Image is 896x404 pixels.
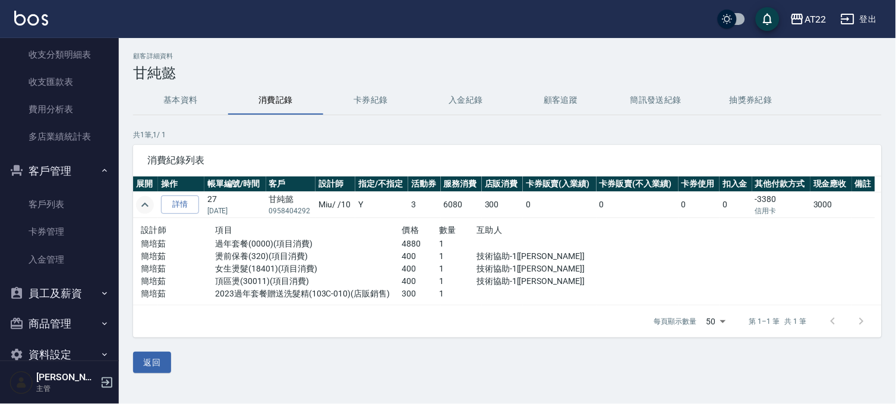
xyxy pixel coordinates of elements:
span: 消費紀錄列表 [147,154,867,166]
th: 其他付款方式 [752,176,811,192]
img: Person [10,371,33,394]
th: 操作 [158,176,204,192]
td: -3380 [752,192,811,218]
span: 互助人 [477,225,502,235]
th: 卡券販賣(不入業績) [597,176,679,192]
p: 簡培茹 [141,238,216,250]
p: 燙前保養(320)(項目消費) [216,250,402,263]
a: 客戶列表 [5,191,114,218]
a: 費用分析表 [5,96,114,123]
th: 卡券使用 [679,176,720,192]
td: 27 [204,192,266,218]
th: 備註 [852,176,876,192]
button: 返回 [133,352,171,374]
p: 400 [402,275,440,288]
th: 設計師 [316,176,355,192]
span: 價格 [402,225,419,235]
p: 第 1–1 筆 共 1 筆 [749,316,807,327]
p: 400 [402,250,440,263]
a: 卡券管理 [5,218,114,245]
img: Logo [14,11,48,26]
th: 帳單編號/時間 [204,176,266,192]
p: 1 [440,275,477,288]
td: 0 [679,192,720,218]
p: 2023過年套餐贈送洗髮精(103C-010)(店販銷售) [216,288,402,300]
button: 消費記錄 [228,86,323,115]
p: 信用卡 [755,206,808,216]
td: 3 [408,192,441,218]
button: expand row [136,196,154,214]
a: 收支匯款表 [5,68,114,96]
th: 客戶 [266,176,316,192]
td: 6080 [441,192,482,218]
button: 員工及薪資 [5,278,114,309]
button: 基本資料 [133,86,228,115]
button: save [756,7,780,31]
button: 簡訊發送紀錄 [608,86,703,115]
p: 0958404292 [269,206,313,216]
td: 甘純懿 [266,192,316,218]
h2: 顧客詳細資料 [133,52,882,60]
th: 指定/不指定 [355,176,408,192]
h5: [PERSON_NAME] [36,371,97,383]
th: 現金應收 [810,176,851,192]
p: 技術協助-1[[PERSON_NAME]] [477,263,588,275]
td: 300 [482,192,523,218]
span: 設計師 [141,225,166,235]
p: 共 1 筆, 1 / 1 [133,130,882,140]
p: 簡培茹 [141,263,216,275]
button: AT22 [785,7,831,31]
td: 0 [597,192,679,218]
p: 主管 [36,383,97,394]
p: 300 [402,288,440,300]
button: 抽獎券紀錄 [703,86,799,115]
button: 客戶管理 [5,156,114,187]
td: 0 [523,192,597,218]
button: 顧客追蹤 [513,86,608,115]
button: 卡券紀錄 [323,86,418,115]
p: 簡培茹 [141,275,216,288]
button: 商品管理 [5,308,114,339]
a: 多店業績統計表 [5,123,114,150]
p: 400 [402,263,440,275]
div: 50 [702,305,730,337]
div: AT22 [804,12,826,27]
th: 展開 [133,176,158,192]
th: 活動券 [408,176,441,192]
button: 資料設定 [5,339,114,370]
p: 1 [440,250,477,263]
th: 店販消費 [482,176,523,192]
h3: 甘純懿 [133,65,882,81]
p: 簡培茹 [141,288,216,300]
p: 1 [440,238,477,250]
a: 收支分類明細表 [5,41,114,68]
span: 數量 [440,225,457,235]
p: 技術協助-1[[PERSON_NAME]] [477,250,588,263]
td: 3000 [810,192,851,218]
p: 技術協助-1[[PERSON_NAME]] [477,275,588,288]
a: 入金管理 [5,246,114,273]
td: Miu / /10 [316,192,355,218]
p: 頂區燙(30011)(項目消費) [216,275,402,288]
th: 服務消費 [441,176,482,192]
p: 女生燙髮(18401)(項目消費) [216,263,402,275]
p: 1 [440,263,477,275]
button: 登出 [836,8,882,30]
p: [DATE] [207,206,263,216]
th: 卡券販賣(入業績) [523,176,597,192]
td: Y [355,192,408,218]
p: 簡培茹 [141,250,216,263]
p: 4880 [402,238,440,250]
p: 1 [440,288,477,300]
span: 項目 [216,225,233,235]
p: 過年套餐(0000)(項目消費) [216,238,402,250]
a: 詳情 [161,195,199,214]
button: 入金紀錄 [418,86,513,115]
p: 每頁顯示數量 [654,316,697,327]
td: 0 [720,192,752,218]
th: 扣入金 [720,176,752,192]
